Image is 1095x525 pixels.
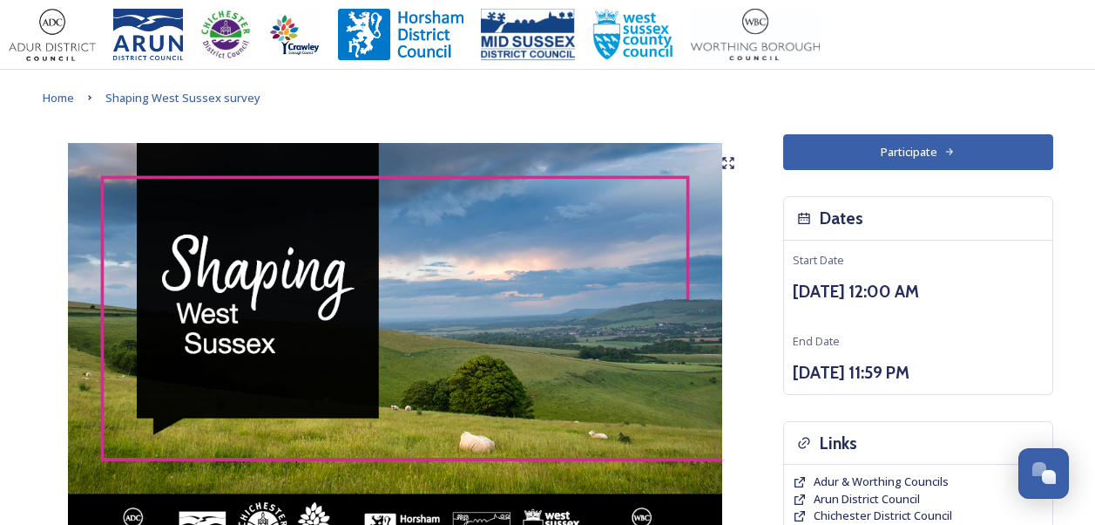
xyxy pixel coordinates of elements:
[1018,448,1069,499] button: Open Chat
[793,279,1044,304] h3: [DATE] 12:00 AM
[105,90,260,106] span: Shaping West Sussex survey
[113,9,183,61] img: Arun%20District%20Council%20logo%20blue%20CMYK.jpg
[814,491,920,507] span: Arun District Council
[793,252,844,268] span: Start Date
[9,9,96,61] img: Adur%20logo%20%281%29.jpeg
[338,9,463,61] img: Horsham%20DC%20Logo.jpg
[268,9,321,61] img: Crawley%20BC%20logo.jpg
[814,491,920,508] a: Arun District Council
[793,333,840,349] span: End Date
[793,360,1044,385] h3: [DATE] 11:59 PM
[814,508,952,523] span: Chichester District Council
[691,9,820,61] img: Worthing_Adur%20%281%29.jpg
[200,9,251,61] img: CDC%20Logo%20-%20you%20may%20have%20a%20better%20version.jpg
[43,87,74,108] a: Home
[592,9,674,61] img: WSCCPos-Spot-25mm.jpg
[814,508,952,524] a: Chichester District Council
[43,90,74,106] span: Home
[783,134,1053,170] button: Participate
[481,9,575,61] img: 150ppimsdc%20logo%20blue.png
[105,87,260,108] a: Shaping West Sussex survey
[820,206,863,231] h3: Dates
[814,474,949,490] a: Adur & Worthing Councils
[814,474,949,489] span: Adur & Worthing Councils
[820,431,857,456] h3: Links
